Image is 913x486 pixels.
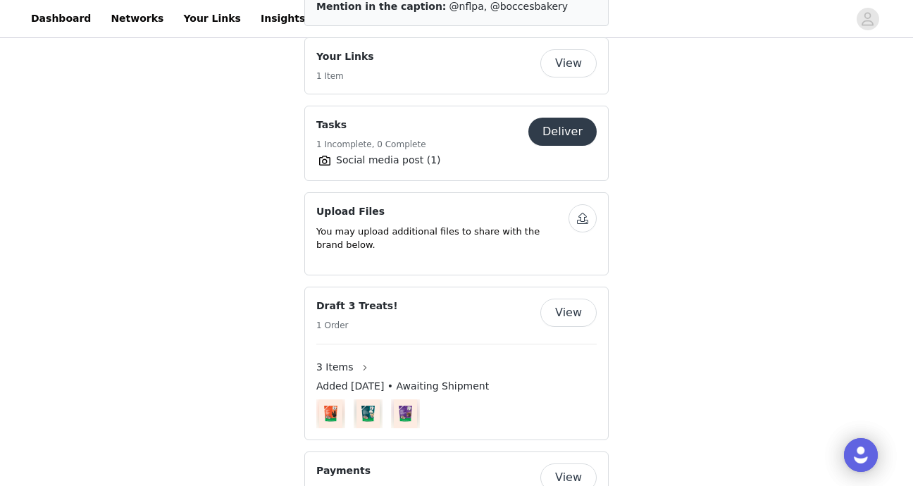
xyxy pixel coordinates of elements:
[316,225,569,252] p: You may upload additional files to share with the brand below.
[316,138,426,151] h5: 1 Incomplete, 0 Complete
[316,49,374,64] h4: Your Links
[316,70,374,82] h5: 1 Item
[844,438,878,472] div: Open Intercom Messenger
[540,299,597,327] button: View
[23,3,99,35] a: Dashboard
[394,399,416,428] img: Ambassador - Brian Asamoah’s Nachos
[304,106,609,181] div: Tasks
[319,399,342,428] img: Ambassador - Tee Higgin’s Tacos
[316,360,354,375] span: 3 Items
[336,153,441,168] span: Social media post (1)
[316,1,446,12] span: Mention in the caption:
[175,3,249,35] a: Your Links
[449,1,569,12] span: @nflpa, @boccesbakery
[316,299,398,313] h4: Draft 3 Treats!
[316,463,371,478] h4: Payments
[316,396,345,432] img: Image Background Blur
[316,118,426,132] h4: Tasks
[304,287,609,440] div: Draft 3 Treats!
[528,118,597,146] button: Deliver
[316,379,489,394] span: Added [DATE] • Awaiting Shipment
[861,8,874,30] div: avatar
[356,399,379,428] img: Ambassador - Jake Elliott’s Cheesesteak
[252,3,313,35] a: Insights
[540,49,597,77] button: View
[391,396,420,432] img: Image Background Blur
[316,319,398,332] h5: 1 Order
[102,3,172,35] a: Networks
[316,204,569,219] h4: Upload Files
[354,396,383,432] img: Image Background Blur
